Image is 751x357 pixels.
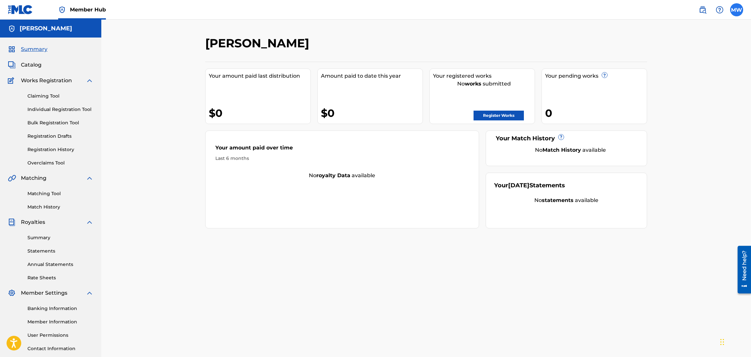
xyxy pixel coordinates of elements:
img: expand [86,174,93,182]
div: $0 [321,106,423,120]
strong: works [465,81,481,87]
iframe: Resource Center [733,243,751,296]
h5: Matthew Worthem [20,25,72,32]
h2: [PERSON_NAME] [205,36,312,51]
div: Drag [720,332,724,352]
a: Overclaims Tool [27,160,93,166]
img: Matching [8,174,16,182]
div: Your Statements [494,181,565,190]
div: Your amount paid last distribution [209,72,310,80]
div: Help [713,3,726,16]
a: Bulk Registration Tool [27,119,93,126]
span: [DATE] [508,182,529,189]
img: expand [86,218,93,226]
span: Works Registration [21,77,72,85]
div: Your registered works [433,72,535,80]
iframe: Chat Widget [718,326,751,357]
span: Summary [21,45,47,53]
a: Individual Registration Tool [27,106,93,113]
span: ? [559,134,564,140]
div: User Menu [730,3,743,16]
strong: statements [542,197,574,203]
div: 0 [545,106,647,120]
img: Summary [8,45,16,53]
img: expand [86,77,93,85]
a: Match History [27,204,93,210]
img: Member Settings [8,289,16,297]
a: Registration Drafts [27,133,93,140]
div: No available [494,196,639,204]
a: Member Information [27,318,93,325]
img: Works Registration [8,77,16,85]
a: Statements [27,248,93,255]
a: Register Works [474,111,524,120]
strong: royalty data [316,172,350,178]
a: Banking Information [27,305,93,312]
img: search [699,6,707,14]
img: Royalties [8,218,16,226]
a: User Permissions [27,332,93,339]
div: Your Match History [494,134,639,143]
img: Accounts [8,25,16,33]
a: Public Search [696,3,709,16]
div: Your amount paid over time [215,144,469,155]
a: SummarySummary [8,45,47,53]
div: Your pending works [545,72,647,80]
div: No submitted [433,80,535,88]
div: No available [502,146,639,154]
span: Member Settings [21,289,67,297]
a: Contact Information [27,345,93,352]
div: Last 6 months [215,155,469,162]
img: MLC Logo [8,5,33,14]
span: Member Hub [70,6,106,13]
div: Amount paid to date this year [321,72,423,80]
a: Summary [27,234,93,241]
a: Claiming Tool [27,93,93,100]
img: Catalog [8,61,16,69]
div: $0 [209,106,310,120]
a: Matching Tool [27,190,93,197]
a: Annual Statements [27,261,93,268]
img: help [716,6,724,14]
img: Top Rightsholder [58,6,66,14]
strong: Match History [542,147,581,153]
span: Royalties [21,218,45,226]
div: No available [206,172,479,179]
a: CatalogCatalog [8,61,42,69]
a: Registration History [27,146,93,153]
img: expand [86,289,93,297]
a: Rate Sheets [27,274,93,281]
span: Matching [21,174,46,182]
span: ? [602,72,607,78]
span: Catalog [21,61,42,69]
